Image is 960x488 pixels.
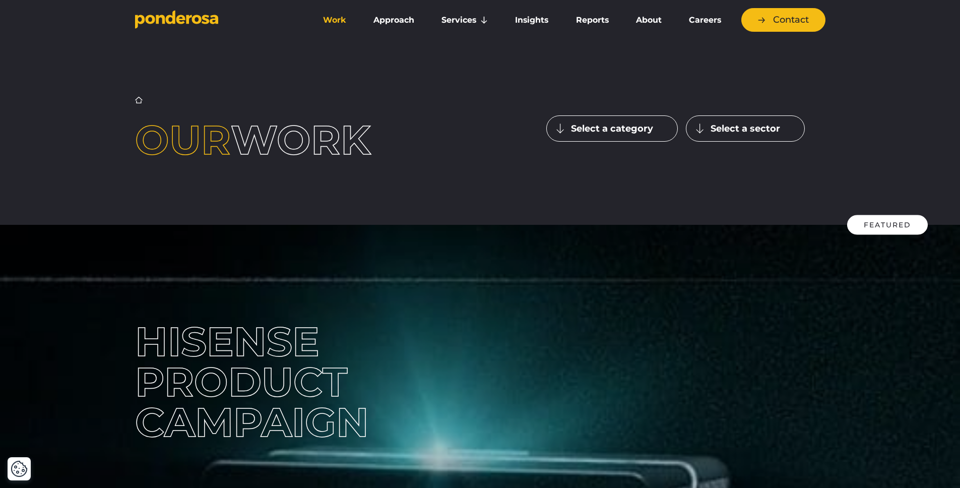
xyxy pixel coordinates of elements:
button: Cookie Settings [11,460,28,477]
a: Services [430,10,499,31]
div: Hisense Product Campaign [135,322,473,443]
a: Approach [362,10,426,31]
h1: work [135,120,414,160]
a: Insights [503,10,560,31]
div: Featured [847,215,928,235]
a: Work [311,10,358,31]
a: Home [135,96,143,104]
button: Select a sector [686,115,805,142]
a: Reports [564,10,620,31]
a: Careers [677,10,733,31]
button: Select a category [546,115,678,142]
span: Our [135,115,231,164]
a: About [624,10,673,31]
a: Contact [741,8,825,32]
img: Revisit consent button [11,460,28,477]
a: Go to homepage [135,10,296,30]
